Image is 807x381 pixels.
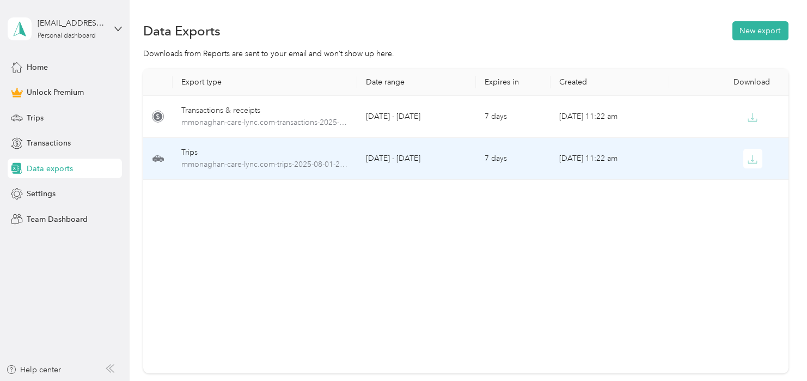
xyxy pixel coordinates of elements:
th: Created [551,69,669,96]
th: Expires in [476,69,551,96]
span: mmonaghan-care-lync.com-trips-2025-08-01-2025-08-31.xlsx [181,159,349,171]
button: Help center [6,364,62,376]
span: Settings [27,188,56,199]
td: 7 days [476,96,551,138]
span: Trips [27,112,44,124]
div: Transactions & receipts [181,105,349,117]
div: [EMAIL_ADDRESS][DOMAIN_NAME] [38,17,106,29]
td: [DATE] 11:22 am [551,138,669,180]
span: Home [27,62,48,73]
span: Data exports [27,163,73,174]
td: [DATE] - [DATE] [357,138,476,180]
td: 7 days [476,138,551,180]
div: Download [678,77,779,87]
span: Team Dashboard [27,214,88,225]
div: Trips [181,147,349,159]
iframe: Everlance-gr Chat Button Frame [746,320,807,381]
th: Date range [357,69,476,96]
div: Downloads from Reports are sent to your email and won’t show up here. [143,48,788,59]
span: Unlock Premium [27,87,84,98]
span: Transactions [27,137,71,149]
div: Personal dashboard [38,33,96,39]
td: [DATE] 11:22 am [551,96,669,138]
button: New export [732,21,788,40]
span: mmonaghan-care-lync.com-transactions-2025-08-01-2025-08-31.xlsx [181,117,349,129]
td: [DATE] - [DATE] [357,96,476,138]
h1: Data Exports [143,25,221,37]
th: Export type [173,69,357,96]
